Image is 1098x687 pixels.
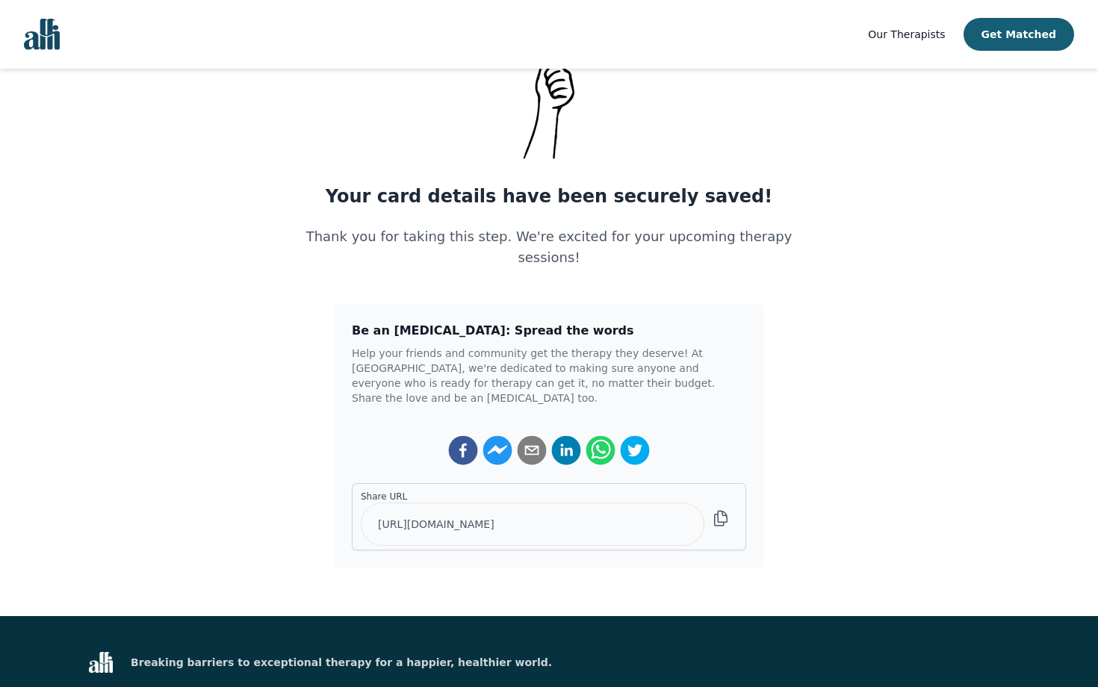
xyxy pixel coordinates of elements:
span: Our Therapists [868,28,945,40]
img: alli logo [24,19,60,50]
a: Our Therapists [868,25,945,43]
button: linkedin [551,435,581,465]
button: facebookmessenger [483,435,512,465]
h3: Be an [MEDICAL_DATA]: Spread the words [352,322,746,340]
p: Breaking barriers to exceptional therapy for a happier, healthier world. [113,655,552,670]
label: Share URL [361,491,704,503]
button: email [517,435,547,465]
p: Thank you for taking this step. We're excited for your upcoming therapy sessions! [298,226,800,268]
p: Help your friends and community get the therapy they deserve! At [GEOGRAPHIC_DATA], we're dedicat... [352,346,746,405]
button: facebook [448,435,478,465]
button: whatsapp [586,435,615,465]
button: twitter [620,435,650,465]
img: Thank-You-_1_uatste.png [511,14,587,161]
img: Alli Therapy [89,652,113,673]
button: Get Matched [964,18,1074,51]
h1: Your card details have been securely saved! [298,184,800,208]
